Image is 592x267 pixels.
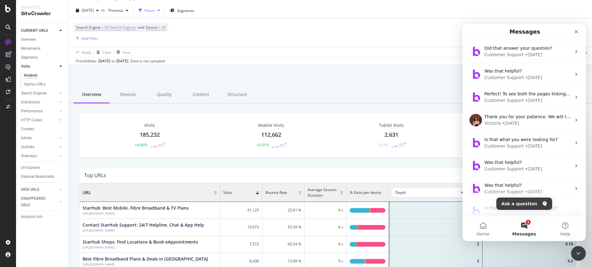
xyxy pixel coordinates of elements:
div: Add Filter [82,36,98,41]
div: 23.61 % [262,202,305,219]
div: Content [21,126,34,132]
div: • [DATE] [63,119,80,126]
div: Segments [21,54,38,61]
button: Clear [94,47,112,57]
a: Explorer Bookmarks [21,173,64,180]
div: HTTP Codes [21,117,42,123]
div: Content [183,86,219,103]
span: URL [83,190,91,196]
a: Inlinks [21,135,58,141]
div: 9.19 [483,236,576,253]
span: [object Object] [392,187,473,198]
span: = [101,25,104,30]
span: 2025 Oct. 5th [82,8,94,13]
div: Movements [21,45,40,52]
div: Customer Support [22,119,61,126]
div: Analytics [21,5,63,10]
div: 2,631 [384,131,398,139]
span: Search Engine [76,25,101,30]
div: Best Fibre Broadband Plans & Deals in Singapore [83,262,208,266]
div: 55.39 % [262,219,305,236]
span: Segments [177,8,194,13]
a: Performance [21,108,58,115]
div: Structure [219,86,255,103]
div: Orphan URLs [24,81,45,88]
div: Quality [146,86,183,103]
img: Profile image for Customer Support [7,181,19,194]
div: 14,973 [220,219,262,236]
a: Analysis [24,72,64,79]
div: Overview [21,36,36,43]
div: NEW URLS [21,186,39,193]
div: CURRENT URLS [21,27,48,34]
span: Visits [223,190,232,195]
div: Victoria [22,96,38,103]
span: Was that helpful? [22,136,60,141]
div: Save [122,50,130,55]
div: 4 s [305,202,347,219]
a: NEW URLS [21,186,58,193]
div: Inlinks [21,135,32,141]
a: CURRENT URLS [21,27,58,34]
a: Orphan URLs [24,81,64,88]
div: From Adobe - to Data is not sampled [76,58,165,64]
img: Profile image for Customer Support [7,113,19,125]
div: 185,232 [140,131,160,139]
span: Home [14,208,27,212]
a: Outlinks [21,144,58,150]
div: 7,572 [220,236,262,253]
span: Was that helpful? [22,159,60,164]
button: Segments [168,6,197,15]
a: DISAPPEARED URLS [21,195,58,208]
a: Analysis Info [21,214,64,220]
a: Distribution [21,99,58,106]
a: Url Explorer [21,165,64,171]
div: Analysis [24,72,38,79]
span: All [162,23,166,32]
span: Previous [106,8,123,13]
div: Filters [145,8,155,13]
iframe: Intercom live chat [462,24,586,241]
div: • [DATE] [63,142,80,148]
span: vs [101,7,106,13]
a: Visits [21,63,58,70]
a: Overview [21,36,64,43]
div: Contact StarHub Support: 24/7 Helpline, Chat & App Help [83,222,204,228]
div: Clear [102,50,112,55]
span: Is that what you were looking for? [22,113,95,118]
div: Devices [110,86,146,103]
div: Apply [82,50,91,55]
div: +3.5% [378,142,388,148]
span: % Visits per device [350,190,381,195]
img: Profile image for Customer Support [7,136,19,148]
a: Sitemaps [21,153,58,159]
button: Filters [136,6,162,15]
button: Ask a question [34,174,90,186]
div: Overview [73,86,110,103]
button: Previous [106,6,131,15]
span: = [158,25,161,30]
div: DISAPPEARED URLS [21,195,52,208]
div: 9 s [305,236,347,253]
div: SiteCrawler [21,10,63,17]
a: Movements [21,45,64,52]
img: Profile image for Customer Support [7,159,19,171]
button: Messages [41,193,82,217]
div: Url Explorer [21,165,40,171]
span: Messages [50,208,73,212]
div: 41,125 [220,202,262,219]
div: Performance [21,108,43,115]
div: Mobile Visits [258,122,284,128]
div: Explorer Bookmarks [21,173,54,180]
span: Help [98,208,108,212]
